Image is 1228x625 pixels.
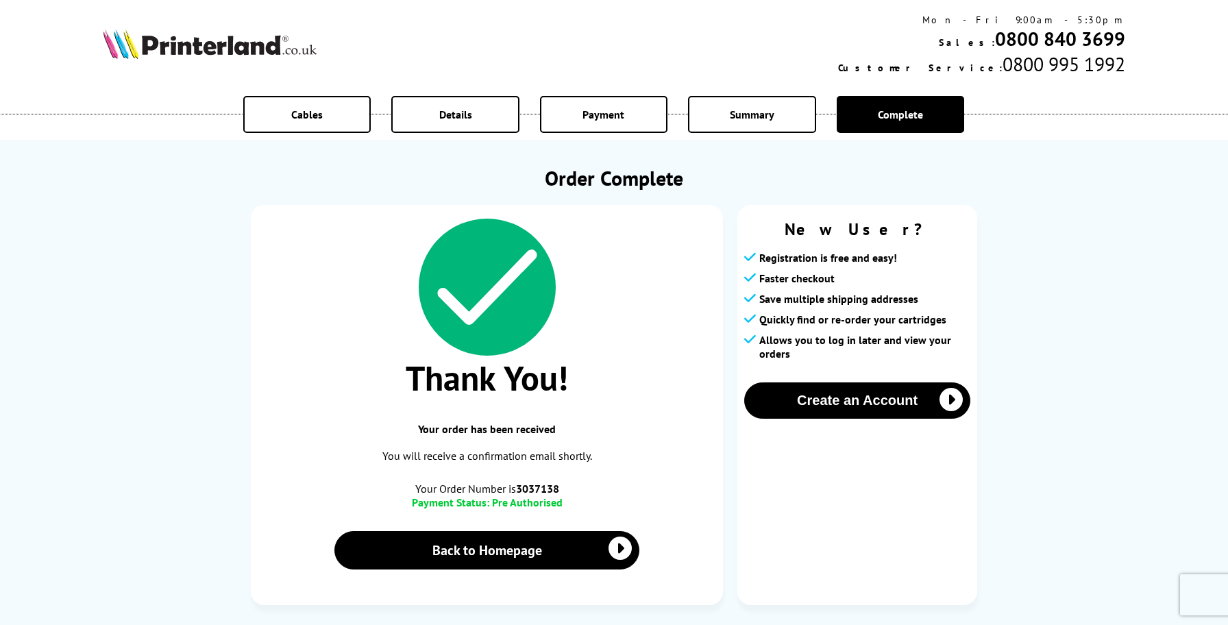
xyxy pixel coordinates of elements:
img: Printerland Logo [103,29,317,59]
h1: Order Complete [251,164,977,191]
span: New User? [744,219,970,240]
span: Details [439,108,472,121]
span: Pre Authorised [492,495,563,509]
span: Payment [582,108,624,121]
span: Your order has been received [265,422,709,436]
span: Sales: [939,36,995,49]
span: Save multiple shipping addresses [759,292,918,306]
p: You will receive a confirmation email shortly. [265,447,709,465]
span: Complete [878,108,923,121]
span: Summary [730,108,774,121]
span: 0800 995 1992 [1003,51,1125,77]
span: Thank You! [265,356,709,400]
button: Create an Account [744,382,970,419]
span: Your Order Number is [265,482,709,495]
span: Registration is free and easy! [759,251,897,265]
span: Faster checkout [759,271,835,285]
span: Payment Status: [412,495,489,509]
span: Cables [291,108,323,121]
span: Customer Service: [838,62,1003,74]
b: 3037138 [516,482,559,495]
div: Mon - Fri 9:00am - 5:30pm [838,14,1125,26]
span: Quickly find or re-order your cartridges [759,312,946,326]
span: Allows you to log in later and view your orders [759,333,970,360]
a: 0800 840 3699 [995,26,1125,51]
a: Back to Homepage [334,531,639,569]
